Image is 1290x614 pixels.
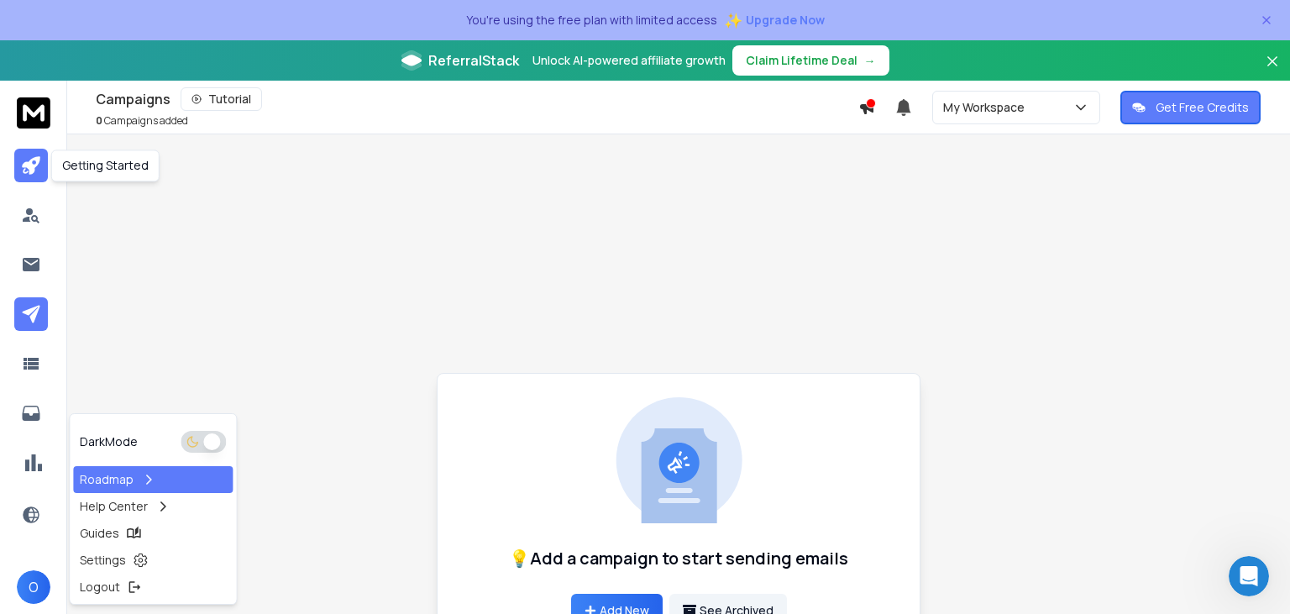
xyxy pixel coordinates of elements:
[428,50,519,71] span: ReferralStack
[80,433,138,450] p: Dark Mode
[1229,556,1269,596] iframe: Intercom live chat
[13,354,322,425] div: Lakshita says…
[11,7,43,39] button: go back
[73,547,233,574] a: Settings
[509,547,848,570] h1: 💡Add a campaign to start sending emails
[943,99,1031,116] p: My Workspace
[27,435,262,468] div: Hey [PERSON_NAME], thanks for your message.
[73,520,233,547] a: Guides
[746,12,825,29] span: Upgrade Now
[80,498,148,515] p: Help Center
[864,52,876,69] span: →
[107,484,120,497] button: Start recording
[74,66,309,330] div: Ok, so in either cases it's 10,000 leads included with subscription? Got it. Now could you please...
[48,9,75,36] img: Profile image for Box
[73,466,233,493] a: Roadmap
[14,449,322,478] textarea: Message…
[51,150,160,181] div: Getting Started
[532,52,726,69] p: Unlock AI-powered affiliate growth
[466,12,717,29] p: You're using the free plan with limited access
[80,484,93,497] button: Gif picker
[96,87,858,111] div: Campaigns
[288,478,315,505] button: Send a message…
[53,485,66,498] button: Emoji picker
[96,114,188,128] p: Campaigns added
[724,3,825,37] button: ✨Upgrade Now
[80,471,134,488] p: Roadmap
[81,8,106,21] h1: Box
[80,525,119,542] p: Guides
[1261,50,1283,91] button: Close banner
[26,484,39,497] button: Upload attachment
[27,364,262,413] div: I understand [PERSON_NAME], I am checking with my team and will get back to you shortly.
[732,45,889,76] button: Claim Lifetime Deal→
[81,21,209,38] p: The team can also help
[295,7,325,37] div: Close
[17,570,50,604] button: O
[73,493,233,520] a: Help Center
[1156,99,1249,116] p: Get Free Credits
[724,8,742,32] span: ✨
[96,113,102,128] span: 0
[263,7,295,39] button: Home
[1120,91,1261,124] button: Get Free Credits
[13,56,322,354] div: Olga says…
[80,552,126,569] p: Settings
[80,579,120,596] p: Logout
[60,56,322,340] div: Ok, so in either cases it's 10,000 leads included with subscription? Got it. Now could you please...
[181,87,262,111] button: Tutorial
[13,354,275,423] div: I understand [PERSON_NAME], I am checking with my team and will get back to you shortly.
